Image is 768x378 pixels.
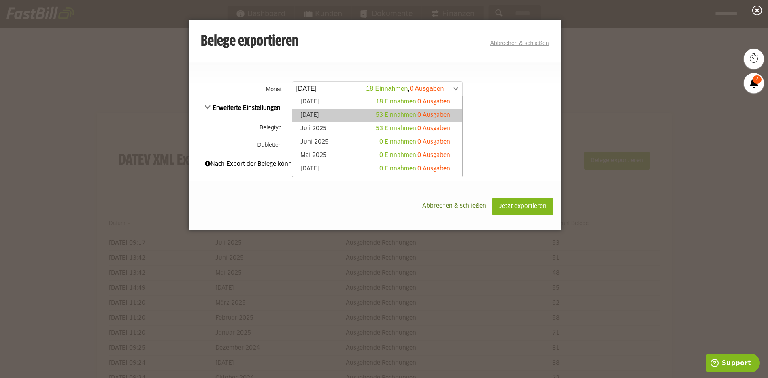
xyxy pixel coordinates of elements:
div: , [376,111,450,119]
button: Abbrechen & schließen [416,198,492,215]
span: 18 Einnahmen [376,99,416,105]
a: 7 [744,73,764,93]
span: 0 Einnahmen [379,152,416,158]
a: [DATE] [296,98,458,107]
a: Juni 2025 [296,138,458,147]
span: 7 [753,75,762,84]
a: [DATE] [296,165,458,174]
div: , [376,125,450,133]
a: [DATE] [296,111,458,120]
span: 0 Einnahmen [379,139,416,145]
th: Belegtyp [189,117,290,138]
span: Jetzt exportieren [499,204,547,209]
span: 0 Ausgaben [417,112,450,118]
div: , [379,165,450,173]
span: 0 Ausgaben [417,99,450,105]
span: 53 Einnahmen [376,112,416,118]
span: 0 Ausgaben [417,166,450,172]
div: , [379,138,450,146]
span: 0 Einnahmen [379,166,416,172]
div: Nach Export der Belege können diese nicht mehr bearbeitet werden. [205,160,545,169]
span: Erweiterte Einstellungen [205,105,281,111]
h3: Belege exportieren [201,34,298,50]
button: Jetzt exportieren [492,198,553,215]
div: , [379,151,450,159]
span: 53 Einnahmen [376,126,416,131]
span: 0 Ausgaben [417,126,450,131]
a: Juli 2025 [296,125,458,134]
span: 0 Ausgaben [417,152,450,158]
a: Abbrechen & schließen [490,40,549,46]
th: Dubletten [189,138,290,152]
a: Mai 2025 [296,151,458,161]
th: Monat [189,79,290,99]
span: 0 Ausgaben [417,139,450,145]
span: Abbrechen & schließen [422,203,486,209]
div: , [376,98,450,106]
iframe: Öffnet ein Widget, in dem Sie weitere Informationen finden [706,354,760,374]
